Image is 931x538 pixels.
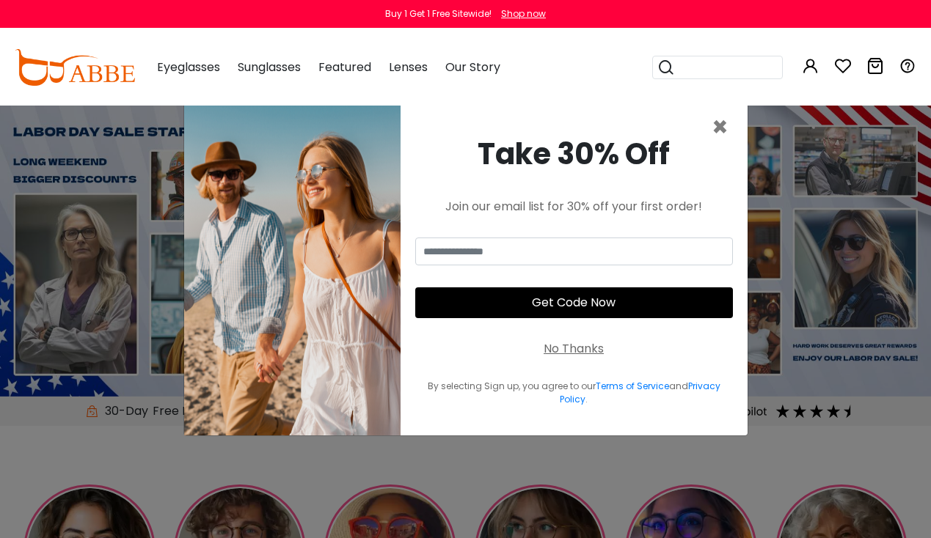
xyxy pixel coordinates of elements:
span: Featured [318,59,371,75]
span: Eyeglasses [157,59,220,75]
button: Close [712,114,729,141]
a: Terms of Service [596,380,669,392]
div: Shop now [501,7,546,21]
a: Shop now [494,7,546,20]
div: Join our email list for 30% off your first order! [415,198,733,215]
span: × [712,108,729,146]
span: Our Story [445,59,500,75]
div: Buy 1 Get 1 Free Sitewide! [385,7,492,21]
button: Get Code Now [415,287,733,318]
span: Sunglasses [238,59,301,75]
div: By selecting Sign up, you agree to our and . [415,380,733,406]
div: Take 30% Off [415,132,733,176]
img: welcome [184,103,401,435]
a: Privacy Policy [560,380,720,405]
img: abbeglasses.com [15,49,135,86]
div: No Thanks [544,340,604,358]
span: Lenses [389,59,428,75]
